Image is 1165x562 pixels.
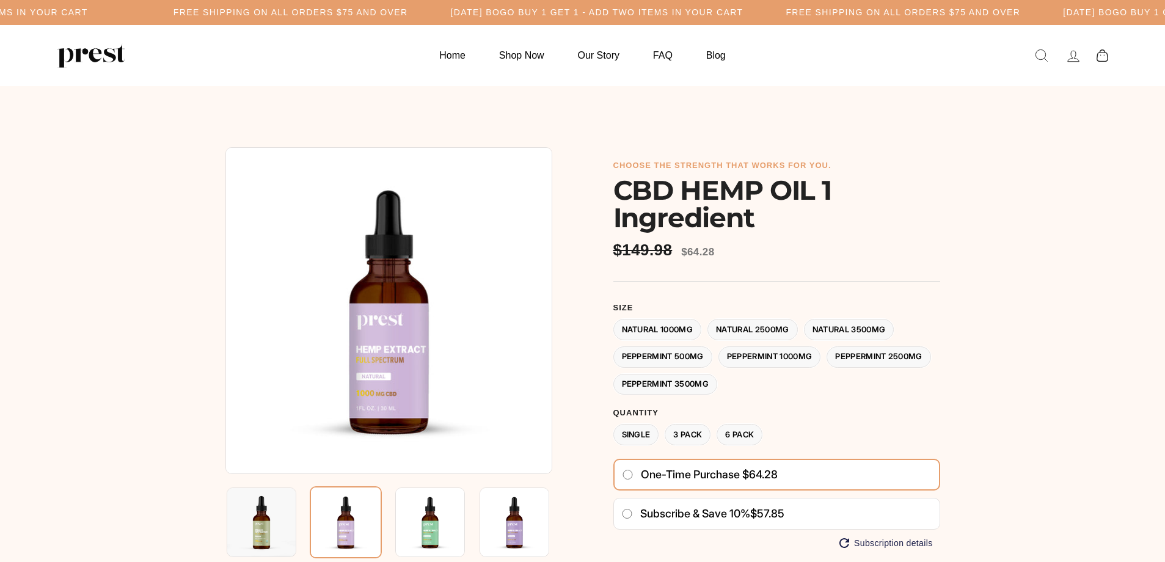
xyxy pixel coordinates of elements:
img: CBD HEMP OIL 1 Ingredient [395,487,465,557]
a: FAQ [638,43,688,67]
ul: Primary [424,43,740,67]
label: 3 Pack [665,424,710,445]
span: Subscription details [854,538,932,549]
img: CBD HEMP OIL 1 Ingredient [310,486,382,558]
img: PREST ORGANICS [57,43,125,68]
span: One-time purchase $64.28 [641,468,778,481]
span: $149.98 [613,241,676,260]
label: Natural 2500MG [707,319,798,340]
a: Blog [691,43,741,67]
label: Single [613,424,659,445]
img: CBD HEMP OIL 1 Ingredient [225,147,552,474]
button: Subscription details [839,538,932,549]
label: Peppermint 3500MG [613,374,718,395]
label: Natural 1000MG [613,319,702,340]
span: $64.28 [681,246,714,258]
img: CBD HEMP OIL 1 Ingredient [480,487,549,557]
input: One-time purchase $64.28 [622,470,634,480]
h6: choose the strength that works for you. [613,161,940,170]
label: Size [613,303,940,313]
img: CBD HEMP OIL 1 Ingredient [227,487,296,557]
h5: Free Shipping on all orders $75 and over [786,7,1020,18]
h5: [DATE] BOGO BUY 1 GET 1 - ADD TWO ITEMS IN YOUR CART [451,7,743,18]
label: Peppermint 1000MG [718,346,821,368]
a: Home [424,43,481,67]
span: Subscribe & save 10% [640,507,750,520]
span: $57.85 [750,507,784,520]
h1: CBD HEMP OIL 1 Ingredient [613,177,940,232]
label: Quantity [613,408,940,418]
label: Peppermint 2500MG [827,346,931,368]
label: Peppermint 500MG [613,346,712,368]
a: Our Story [563,43,635,67]
h5: Free Shipping on all orders $75 and over [173,7,408,18]
a: Shop Now [484,43,560,67]
label: Natural 3500MG [804,319,894,340]
label: 6 Pack [717,424,762,445]
input: Subscribe & save 10%$57.85 [621,509,633,519]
